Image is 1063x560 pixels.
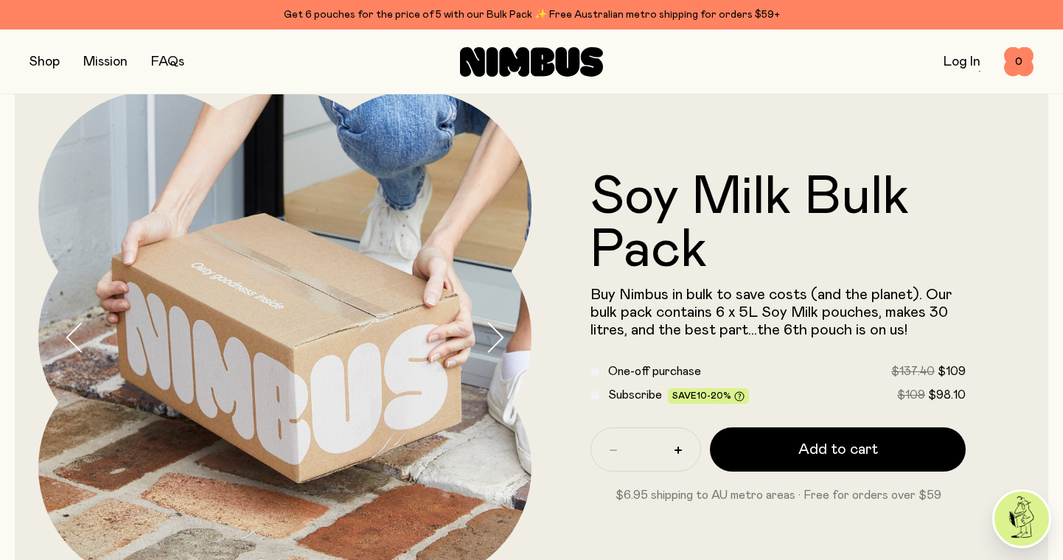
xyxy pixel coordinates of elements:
a: Mission [83,55,128,69]
span: $98.10 [928,389,966,401]
span: Add to cart [798,439,878,460]
span: Subscribe [608,389,662,401]
span: $109 [897,389,925,401]
span: Save [672,391,745,402]
img: agent [994,491,1049,546]
button: Add to cart [710,427,966,472]
button: 0 [1004,47,1034,77]
span: Buy Nimbus in bulk to save costs (and the planet). Our bulk pack contains 6 x 5L Soy Milk pouches... [590,287,952,337]
div: Get 6 pouches for the price of 5 with our Bulk Pack ✨ Free Australian metro shipping for orders $59+ [29,6,1034,24]
a: Log In [944,55,980,69]
span: One-off purchase [608,365,701,377]
span: $109 [938,365,966,377]
p: $6.95 shipping to AU metro areas · Free for orders over $59 [590,486,966,504]
span: 10-20% [697,391,731,400]
h1: Soy Milk Bulk Pack [590,171,966,277]
a: FAQs [151,55,184,69]
span: $137.40 [891,365,935,377]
